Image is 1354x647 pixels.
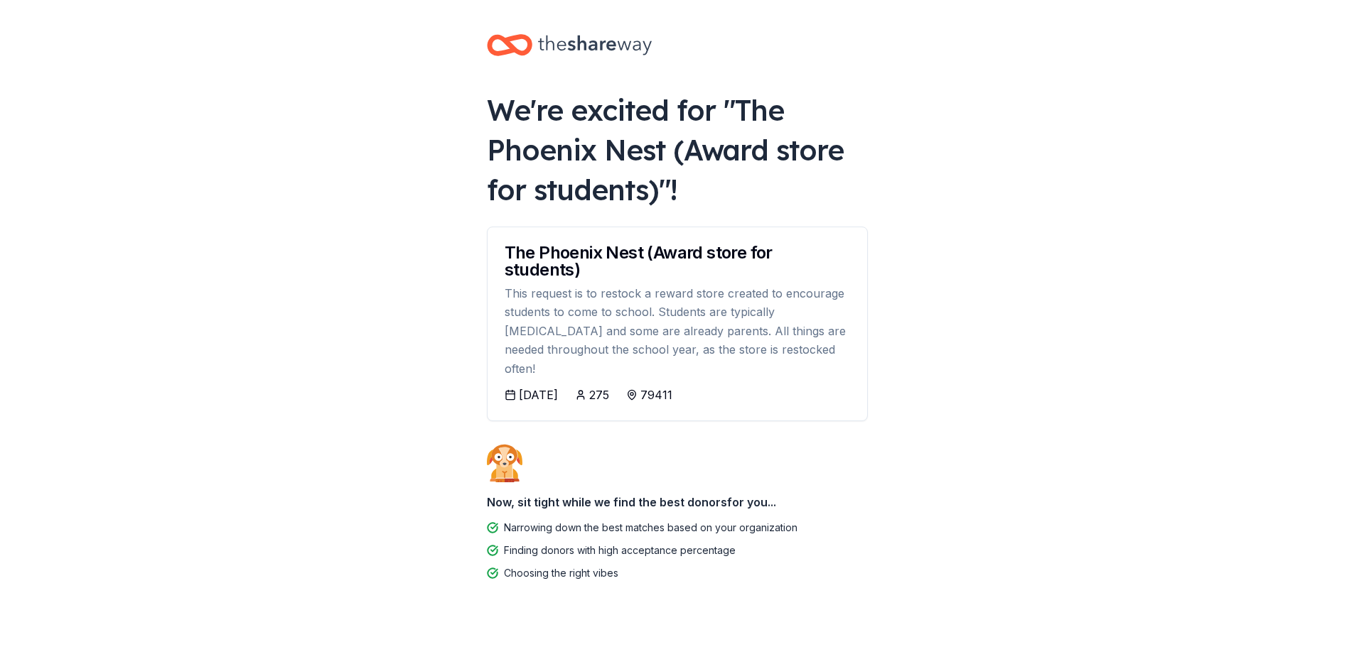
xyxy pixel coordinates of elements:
[589,386,609,403] div: 275
[640,386,672,403] div: 79411
[519,386,558,403] div: [DATE]
[505,244,850,278] div: The Phoenix Nest (Award store for students)
[487,488,868,516] div: Now, sit tight while we find the best donors for you...
[505,284,850,378] div: This request is to restock a reward store created to encourage students to come to school. Studen...
[487,90,868,210] div: We're excited for " The Phoenix Nest (Award store for students) "!
[504,565,618,582] div: Choosing the right vibes
[504,542,736,559] div: Finding donors with high acceptance percentage
[504,519,797,536] div: Narrowing down the best matches based on your organization
[487,444,522,482] img: Dog waiting patiently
